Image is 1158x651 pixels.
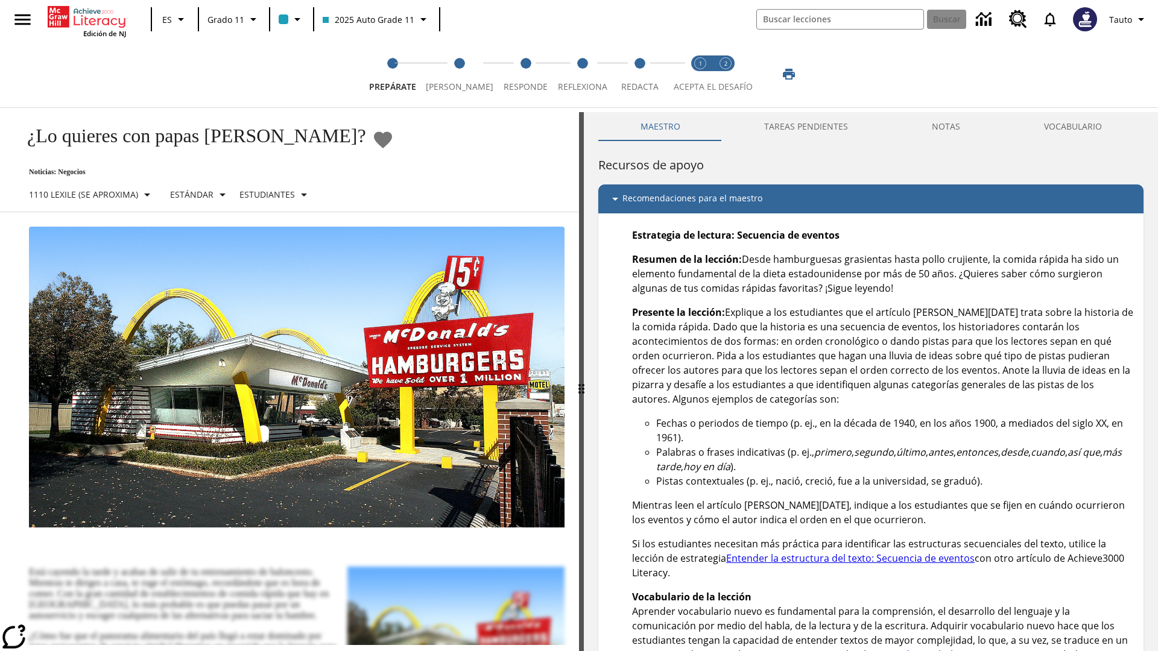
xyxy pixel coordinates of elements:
span: Reflexiona [558,81,607,92]
h1: ¿Lo quieres con papas [PERSON_NAME]? [14,125,366,147]
button: Tipo de apoyo, Estándar [165,184,235,206]
p: Mientras leen el artículo [PERSON_NAME][DATE], indique a los estudiantes que se fijen en cuándo o... [632,498,1134,527]
p: Si los estudiantes necesitan más práctica para identificar las estructuras secuenciales del texto... [632,536,1134,580]
em: desde [1001,445,1028,459]
span: Edición de NJ [83,29,126,38]
div: activity [584,112,1158,651]
div: Pulsa la tecla de intro o la barra espaciadora y luego presiona las flechas de derecha e izquierd... [579,112,584,651]
text: 1 [699,60,702,68]
button: Grado: Grado 11, Elige un grado [203,8,265,30]
strong: Estrategia de lectura: Secuencia de eventos [632,228,840,242]
img: Uno de los primeros locales de McDonald's, con el icónico letrero rojo y los arcos amarillos. [29,227,565,528]
button: Lee step 2 of 5 [416,41,503,107]
button: Clase: 2025 Auto Grade 11, Selecciona una clase [318,8,435,30]
button: Escoja un nuevo avatar [1066,4,1104,35]
em: cuando [1031,445,1065,459]
button: Lenguaje: ES, Selecciona un idioma [156,8,194,30]
div: Instructional Panel Tabs [598,112,1144,141]
button: Imprimir [770,63,808,85]
span: ES [162,13,172,26]
span: Prepárate [369,81,416,92]
p: Desde hamburguesas grasientas hasta pollo crujiente, la comida rápida ha sido un elemento fundame... [632,252,1134,295]
p: Recomendaciones para el maestro [622,192,762,206]
button: NOTAS [890,112,1002,141]
button: Seleccionar estudiante [235,184,316,206]
input: Buscar campo [757,10,923,29]
em: último [896,445,926,459]
span: Grado 11 [207,13,244,26]
strong: Vocabulario de la lección [632,590,751,603]
button: Añadir a mis Favoritas - ¿Lo quieres con papas fritas? [372,129,394,150]
a: Centro de recursos, Se abrirá en una pestaña nueva. [1002,3,1034,36]
span: Tauto [1109,13,1132,26]
em: hoy en día [683,460,730,473]
button: Responde step 3 of 5 [493,41,558,107]
em: antes [928,445,954,459]
li: Fechas o periodos de tiempo (p. ej., en la década de 1940, en los años 1900, a mediados del siglo... [656,416,1134,445]
em: entonces [956,445,998,459]
p: Explique a los estudiantes que el artículo [PERSON_NAME][DATE] trata sobre la historia de la comi... [632,305,1134,406]
li: Pistas contextuales (p. ej., nació, creció, fue a la universidad, se graduó). [656,474,1134,488]
li: Palabras o frases indicativas (p. ej., , , , , , , , , , ). [656,445,1134,474]
button: Abrir el menú lateral [5,2,40,37]
p: Noticias: Negocios [14,168,394,177]
button: Acepta el desafío lee step 1 of 2 [683,41,718,107]
text: 2 [724,60,727,68]
p: Estándar [170,188,214,201]
a: Entender la estructura del texto: Secuencia de eventos [726,552,975,565]
h6: Recursos de apoyo [598,156,1144,175]
a: Notificaciones [1034,4,1066,35]
span: ACEPTA EL DESAFÍO [674,81,753,92]
p: 1110 Lexile (Se aproxima) [29,188,138,201]
button: Acepta el desafío contesta step 2 of 2 [708,41,743,107]
strong: Resumen de la lección: [632,253,742,266]
div: Portada [48,4,126,38]
span: Redacta [621,81,659,92]
em: primero [814,445,852,459]
em: así que [1068,445,1100,459]
em: segundo [854,445,894,459]
button: VOCABULARIO [1002,112,1144,141]
button: Reflexiona step 4 of 5 [548,41,617,107]
strong: Presente la lección: [632,306,725,319]
p: Estudiantes [239,188,295,201]
button: El color de la clase es azul claro. Cambiar el color de la clase. [274,8,309,30]
span: [PERSON_NAME] [426,81,493,92]
button: Maestro [598,112,722,141]
button: Redacta step 5 of 5 [607,41,672,107]
div: Recomendaciones para el maestro [598,184,1144,213]
a: Centro de información [969,3,1002,36]
button: Prepárate step 1 of 5 [359,41,426,107]
span: 2025 Auto Grade 11 [323,13,414,26]
button: Seleccione Lexile, 1110 Lexile (Se aproxima) [24,184,159,206]
button: Perfil/Configuración [1104,8,1153,30]
button: TAREAS PENDIENTES [722,112,890,141]
img: Avatar [1073,7,1097,31]
span: Responde [504,81,548,92]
